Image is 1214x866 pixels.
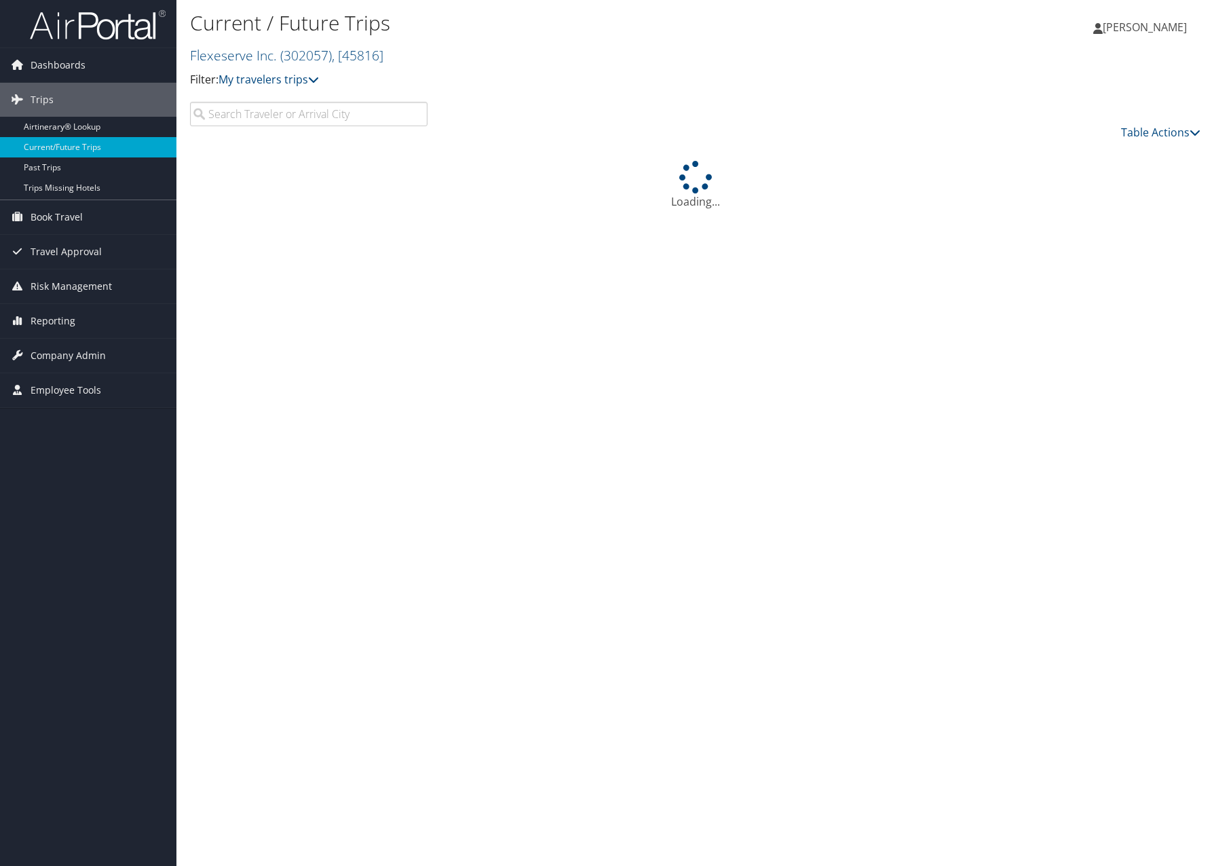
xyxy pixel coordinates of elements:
[190,161,1200,210] div: Loading...
[332,46,383,64] span: , [ 45816 ]
[1093,7,1200,48] a: [PERSON_NAME]
[190,102,428,126] input: Search Traveler or Arrival City
[1121,125,1200,140] a: Table Actions
[31,339,106,373] span: Company Admin
[31,200,83,234] span: Book Travel
[31,235,102,269] span: Travel Approval
[30,9,166,41] img: airportal-logo.png
[219,72,319,87] a: My travelers trips
[190,71,864,89] p: Filter:
[31,373,101,407] span: Employee Tools
[31,304,75,338] span: Reporting
[190,46,383,64] a: Flexeserve Inc.
[31,48,86,82] span: Dashboards
[31,83,54,117] span: Trips
[1103,20,1187,35] span: [PERSON_NAME]
[280,46,332,64] span: ( 302057 )
[31,269,112,303] span: Risk Management
[190,9,864,37] h1: Current / Future Trips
